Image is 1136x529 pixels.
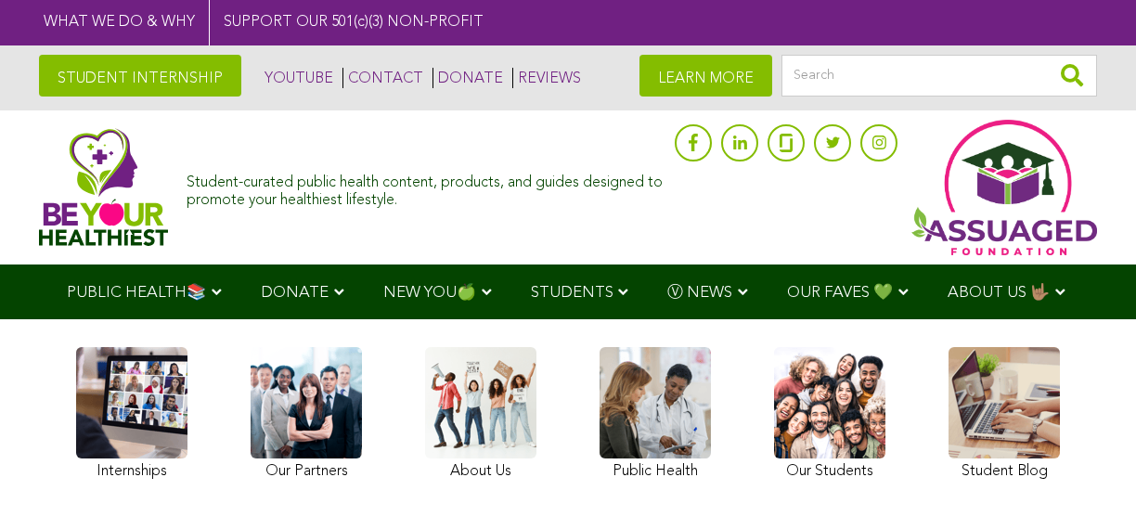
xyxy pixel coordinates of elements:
[948,285,1050,301] span: ABOUT US 🤟🏽
[39,55,241,97] a: STUDENT INTERNSHIP
[39,128,168,246] img: Assuaged
[342,68,423,88] a: CONTACT
[781,55,1097,97] input: Search
[787,285,893,301] span: OUR FAVES 💚
[260,68,333,88] a: YOUTUBE
[911,120,1097,255] img: Assuaged App
[667,285,732,301] span: Ⓥ NEWS
[531,285,613,301] span: STUDENTS
[187,165,665,210] div: Student-curated public health content, products, and guides designed to promote your healthiest l...
[780,134,793,152] img: glassdoor
[432,68,503,88] a: DONATE
[261,285,329,301] span: DONATE
[512,68,581,88] a: REVIEWS
[639,55,772,97] a: LEARN MORE
[67,285,206,301] span: PUBLIC HEALTH📚
[383,285,476,301] span: NEW YOU🍏
[39,264,1097,319] div: Navigation Menu
[1043,440,1136,529] iframe: Chat Widget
